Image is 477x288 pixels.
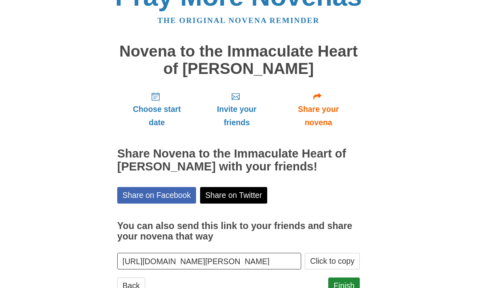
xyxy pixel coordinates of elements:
span: Invite your friends [205,103,269,129]
a: Choose start date [117,85,196,133]
h1: Novena to the Immaculate Heart of [PERSON_NAME] [117,43,360,77]
button: Click to copy [305,253,360,269]
a: Invite your friends [196,85,277,133]
a: Share on Twitter [200,187,268,204]
a: The original novena reminder [158,16,320,25]
h2: Share Novena to the Immaculate Heart of [PERSON_NAME] with your friends! [117,147,360,173]
a: Share your novena [277,85,360,133]
h3: You can also send this link to your friends and share your novena that way [117,221,360,242]
span: Choose start date [125,103,188,129]
span: Share your novena [285,103,352,129]
a: Share on Facebook [117,187,196,204]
